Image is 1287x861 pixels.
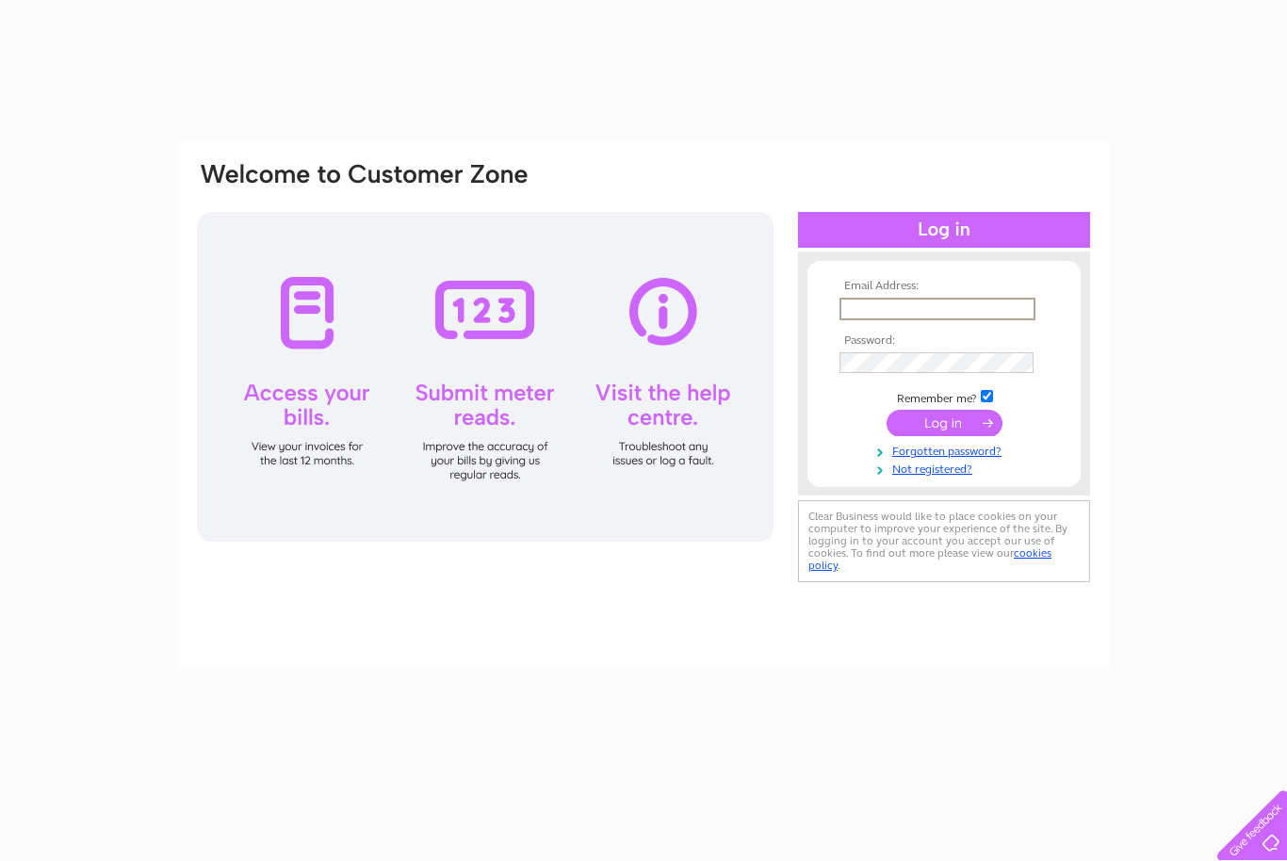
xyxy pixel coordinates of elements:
[887,410,1002,436] input: Submit
[798,500,1090,582] div: Clear Business would like to place cookies on your computer to improve your experience of the sit...
[808,546,1051,572] a: cookies policy
[835,387,1053,406] td: Remember me?
[835,280,1053,293] th: Email Address:
[839,459,1053,477] a: Not registered?
[835,334,1053,348] th: Password:
[839,441,1053,459] a: Forgotten password?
